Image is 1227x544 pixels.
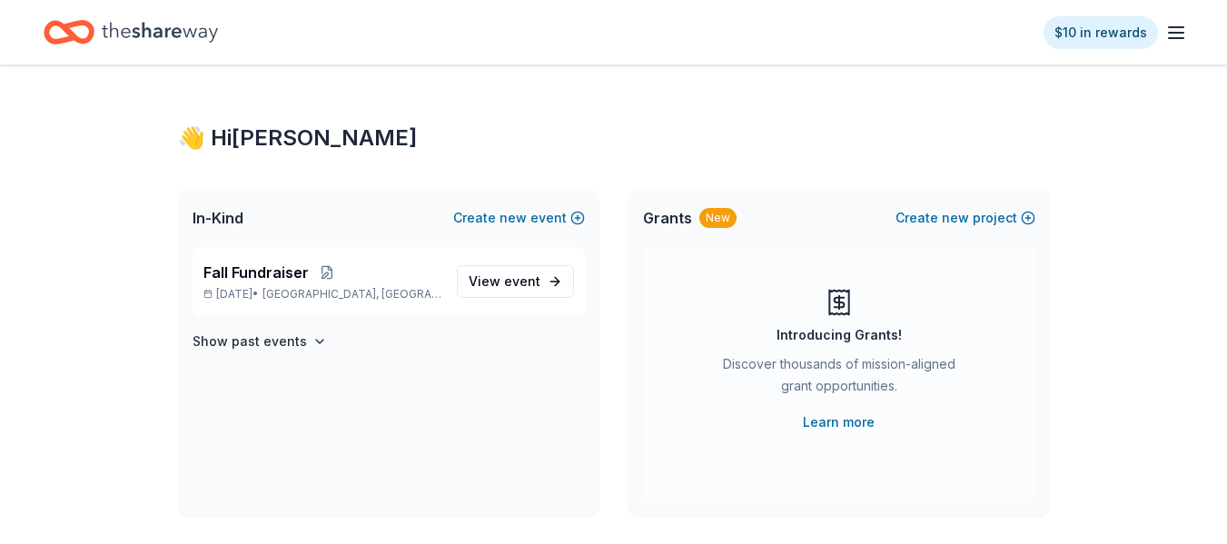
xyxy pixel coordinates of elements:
[193,331,307,352] h4: Show past events
[178,124,1050,153] div: 👋 Hi [PERSON_NAME]
[896,207,1035,229] button: Createnewproject
[777,324,902,346] div: Introducing Grants!
[262,287,441,302] span: [GEOGRAPHIC_DATA], [GEOGRAPHIC_DATA]
[469,271,540,292] span: View
[716,353,963,404] div: Discover thousands of mission-aligned grant opportunities.
[1044,16,1158,49] a: $10 in rewards
[457,265,574,298] a: View event
[504,273,540,289] span: event
[699,208,737,228] div: New
[44,11,218,54] a: Home
[643,207,692,229] span: Grants
[453,207,585,229] button: Createnewevent
[942,207,969,229] span: new
[193,331,327,352] button: Show past events
[193,207,243,229] span: In-Kind
[203,287,442,302] p: [DATE] •
[203,262,309,283] span: Fall Fundraiser
[803,411,875,433] a: Learn more
[500,207,527,229] span: new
